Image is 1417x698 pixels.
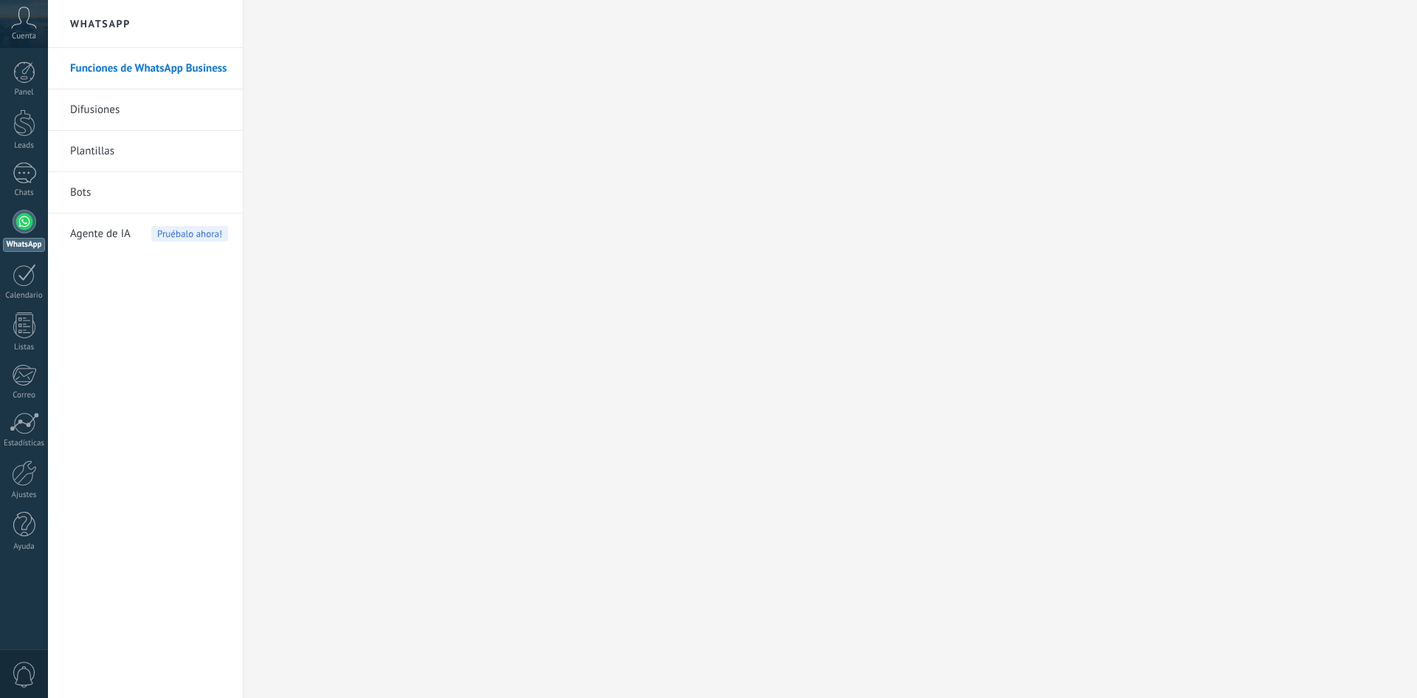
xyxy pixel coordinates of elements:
div: Chats [3,188,46,198]
div: Correo [3,391,46,400]
div: Calendario [3,291,46,301]
div: Panel [3,88,46,97]
span: Cuenta [12,32,36,41]
div: Estadísticas [3,439,46,448]
div: WhatsApp [3,238,45,252]
span: Agente de IA [70,213,131,255]
li: Plantillas [48,131,243,172]
a: Agente de IAPruébalo ahora! [70,213,228,255]
span: Pruébalo ahora! [151,226,228,242]
div: Listas [3,343,46,352]
a: Bots [70,172,228,213]
li: Agente de IA [48,213,243,254]
div: Ayuda [3,542,46,552]
a: Plantillas [70,131,228,172]
li: Bots [48,172,243,213]
a: Funciones de WhatsApp Business [70,48,228,89]
li: Funciones de WhatsApp Business [48,48,243,89]
div: Ajustes [3,490,46,500]
a: Difusiones [70,89,228,131]
li: Difusiones [48,89,243,131]
div: Leads [3,141,46,151]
